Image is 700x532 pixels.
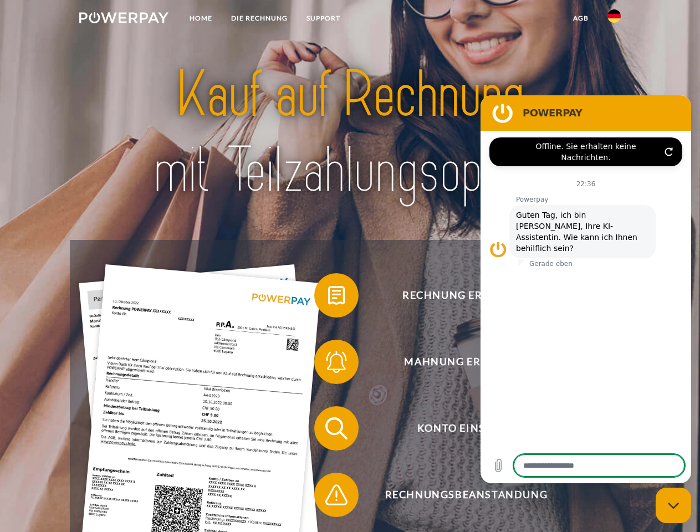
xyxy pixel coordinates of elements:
[330,473,602,517] span: Rechnungsbeanstandung
[656,488,691,523] iframe: Schaltfläche zum Öffnen des Messaging-Fensters; Konversation läuft
[297,8,350,28] a: SUPPORT
[330,273,602,318] span: Rechnung erhalten?
[607,9,621,23] img: de
[314,340,602,384] button: Mahnung erhalten?
[564,8,598,28] a: agb
[314,406,602,451] button: Konto einsehen
[79,12,168,23] img: logo-powerpay-white.svg
[330,340,602,384] span: Mahnung erhalten?
[180,8,222,28] a: Home
[323,415,350,442] img: qb_search.svg
[323,348,350,376] img: qb_bell.svg
[481,95,691,483] iframe: Messaging-Fenster
[314,273,602,318] button: Rechnung erhalten?
[106,53,594,212] img: title-powerpay_de.svg
[330,406,602,451] span: Konto einsehen
[323,282,350,309] img: qb_bill.svg
[323,481,350,509] img: qb_warning.svg
[314,473,602,517] button: Rechnungsbeanstandung
[222,8,297,28] a: DIE RECHNUNG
